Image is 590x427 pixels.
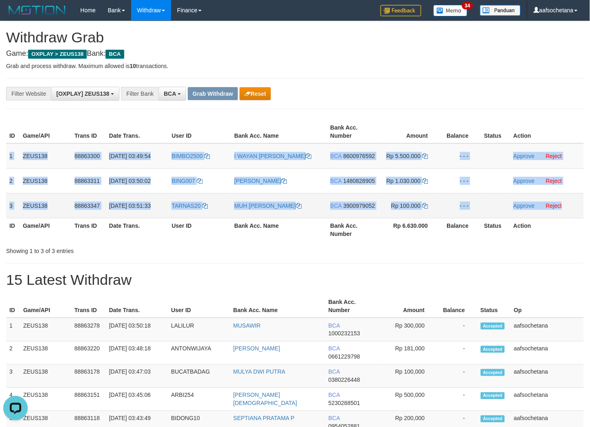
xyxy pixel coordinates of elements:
[386,153,420,159] span: Rp 5.500.000
[437,318,478,341] td: -
[328,354,360,360] span: Copy 0661229798 to clipboard
[6,50,584,58] h4: Game: Bank:
[51,87,119,101] button: [OXPLAY] ZEUS138
[75,153,100,159] span: 88863300
[510,218,584,241] th: Action
[437,365,478,388] td: -
[343,153,375,159] span: Copy 8600976592 to clipboard
[233,415,295,422] a: SEPTIANA PRATAMA P
[168,388,230,411] td: ARBI254
[234,178,287,184] a: [PERSON_NAME]
[20,218,71,241] th: Game/API
[168,341,230,365] td: ANTONWIJAYA
[233,392,297,407] a: [PERSON_NAME][DEMOGRAPHIC_DATA]
[511,295,584,318] th: Op
[172,153,210,159] a: BIMBO2500
[106,295,168,318] th: Date Trans.
[379,218,440,241] th: Rp 6.630.000
[20,295,71,318] th: Game/API
[511,341,584,365] td: aafsochetana
[391,202,420,209] span: Rp 100.000
[386,178,420,184] span: Rp 1.030.000
[6,295,20,318] th: ID
[106,365,168,388] td: [DATE] 03:47:03
[6,168,20,193] td: 2
[440,143,481,169] td: - - -
[106,218,169,241] th: Date Trans.
[546,178,562,184] a: Reject
[20,168,71,193] td: ZEUS138
[106,50,124,59] span: BCA
[20,193,71,218] td: ZEUS138
[121,87,159,101] div: Filter Bank
[106,388,168,411] td: [DATE] 03:45:06
[546,202,562,209] a: Reject
[168,318,230,341] td: LALILUR
[75,178,100,184] span: 88863311
[343,202,375,209] span: Copy 3900979052 to clipboard
[3,3,28,28] button: Open LiveChat chat widget
[234,153,312,159] a: I WAYAN [PERSON_NAME]
[6,218,20,241] th: ID
[188,87,238,100] button: Grab Withdraw
[240,87,271,100] button: Reset
[434,5,468,16] img: Button%20Memo.svg
[75,202,100,209] span: 88863347
[440,120,481,143] th: Balance
[381,5,421,16] img: Feedback.jpg
[513,153,535,159] a: Approve
[20,388,71,411] td: ZEUS138
[546,153,562,159] a: Reject
[6,272,584,288] h1: 15 Latest Withdraw
[481,416,505,423] span: Accepted
[376,318,437,341] td: Rp 300,000
[71,341,106,365] td: 88863220
[437,341,478,365] td: -
[437,388,478,411] td: -
[20,318,71,341] td: ZEUS138
[422,153,428,159] a: Copy 5500000 to clipboard
[376,295,437,318] th: Amount
[480,5,521,16] img: panduan.png
[106,120,169,143] th: Date Trans.
[71,365,106,388] td: 88863178
[327,218,379,241] th: Bank Acc. Number
[330,178,342,184] span: BCA
[510,120,584,143] th: Action
[325,295,376,318] th: Bank Acc. Number
[20,365,71,388] td: ZEUS138
[481,346,505,353] span: Accepted
[20,143,71,169] td: ZEUS138
[20,341,71,365] td: ZEUS138
[328,330,360,337] span: Copy 1000232153 to clipboard
[6,62,584,70] p: Grab and process withdraw. Maximum allowed is transactions.
[376,365,437,388] td: Rp 100,000
[511,388,584,411] td: aafsochetana
[511,365,584,388] td: aafsochetana
[6,29,584,46] h1: Withdraw Grab
[6,365,20,388] td: 3
[379,120,440,143] th: Amount
[328,346,340,352] span: BCA
[6,87,51,101] div: Filter Website
[172,178,195,184] span: BING007
[481,392,505,399] span: Accepted
[481,369,505,376] span: Accepted
[233,322,261,329] a: MUSAWIR
[168,365,230,388] td: BUCATBADAG
[71,388,106,411] td: 88863151
[330,202,342,209] span: BCA
[159,87,186,101] button: BCA
[71,295,106,318] th: Trans ID
[231,120,327,143] th: Bank Acc. Name
[233,369,286,375] a: MULYA DWI PUTRA
[71,318,106,341] td: 88863278
[440,193,481,218] td: - - -
[330,153,342,159] span: BCA
[478,295,511,318] th: Status
[109,178,151,184] span: [DATE] 03:50:02
[513,178,535,184] a: Approve
[327,120,379,143] th: Bank Acc. Number
[513,202,535,209] a: Approve
[109,153,151,159] span: [DATE] 03:49:54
